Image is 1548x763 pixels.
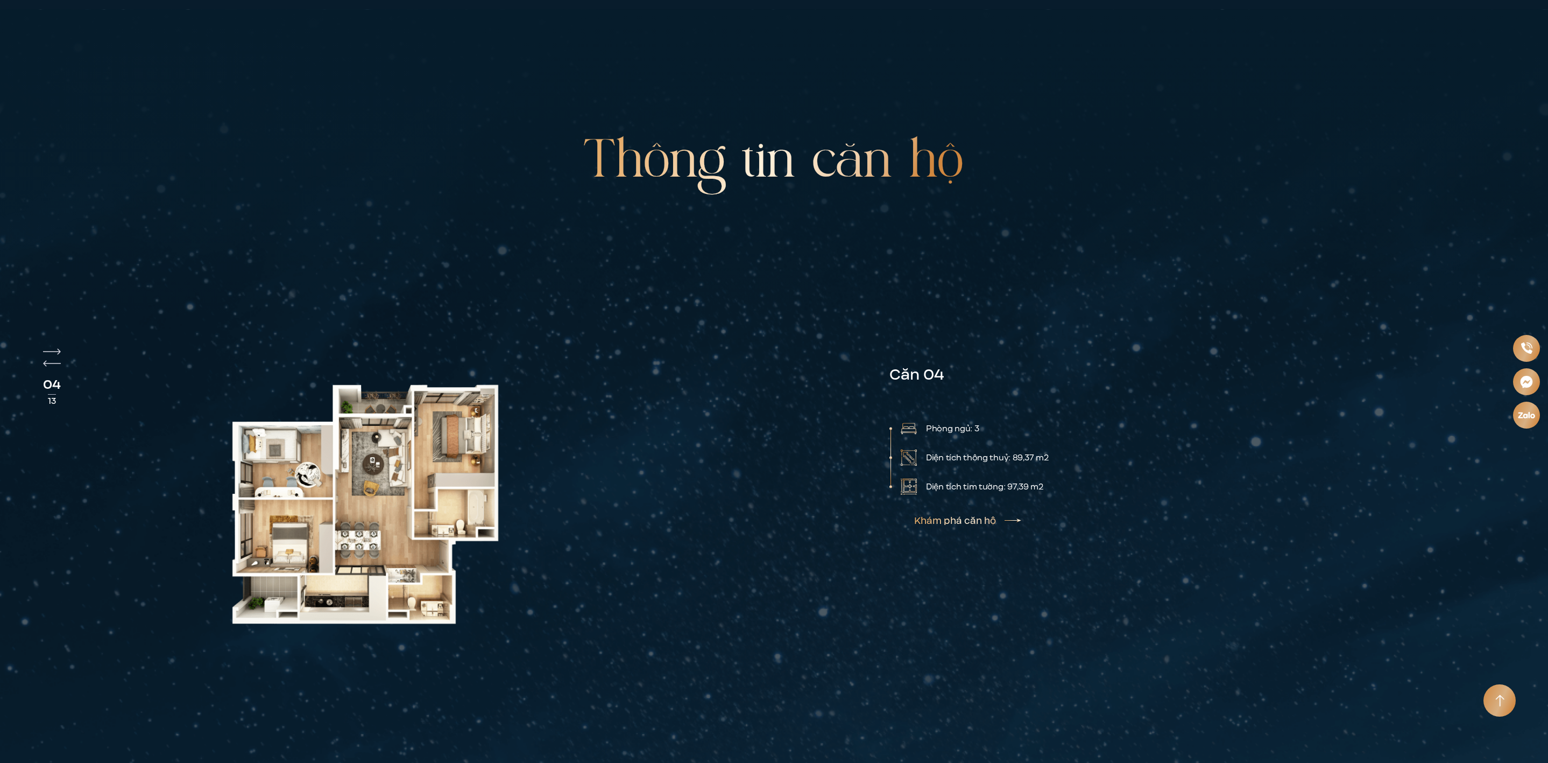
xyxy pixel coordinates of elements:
p: Phòng ngủ: 2 [926,422,979,435]
div: 13 [48,394,56,408]
h3: Căn 12A [889,363,1212,386]
img: Arrow icon [1495,695,1504,707]
a: Khám phá căn hộ [914,516,1021,525]
img: Phone icon [1520,341,1533,354]
img: Messenger icon [1519,374,1534,389]
img: Zalo icon [1517,410,1536,420]
div: 04 [43,375,61,394]
p: Diện tích thông thuỷ: 66,44 m2 [926,451,1050,464]
div: Next slide [43,348,61,355]
div: Previous slide [43,360,61,367]
p: Diện tích tim tường: 72,58 m2 [926,480,1043,493]
h2: Thông tin căn hộ [583,128,965,197]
